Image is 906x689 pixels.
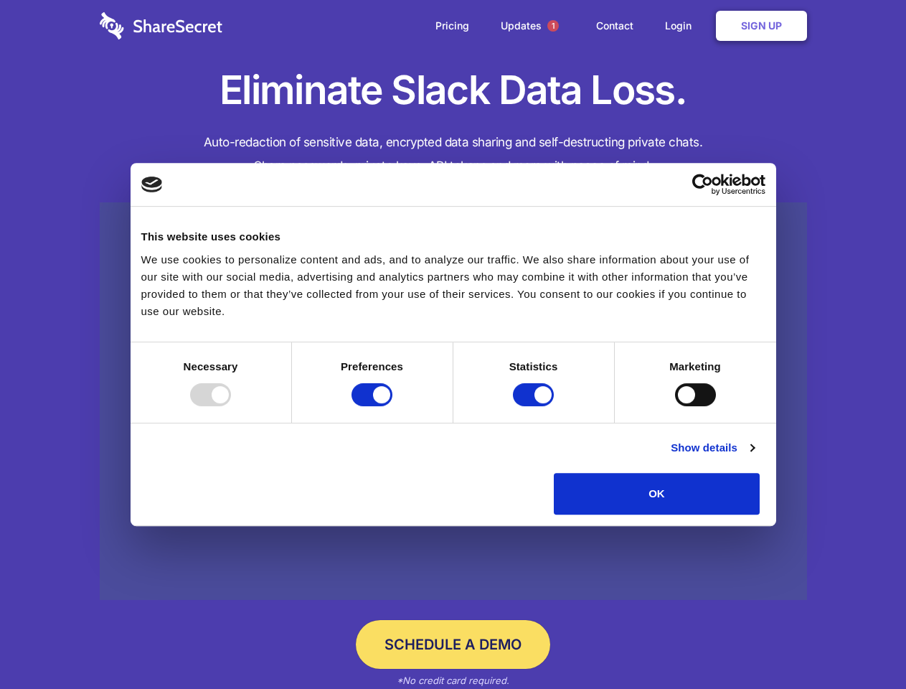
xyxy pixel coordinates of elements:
div: We use cookies to personalize content and ads, and to analyze our traffic. We also share informat... [141,251,765,320]
a: Sign Up [716,11,807,41]
a: Pricing [421,4,483,48]
img: logo-wordmark-white-trans-d4663122ce5f474addd5e946df7df03e33cb6a1c49d2221995e7729f52c070b2.svg [100,12,222,39]
em: *No credit card required. [397,675,509,686]
a: Schedule a Demo [356,620,550,669]
strong: Necessary [184,360,238,372]
h1: Eliminate Slack Data Loss. [100,65,807,116]
strong: Preferences [341,360,403,372]
img: logo [141,177,163,192]
a: Contact [582,4,648,48]
a: Wistia video thumbnail [100,202,807,601]
a: Show details [671,439,754,456]
button: OK [554,473,760,515]
a: Usercentrics Cookiebot - opens in a new window [640,174,765,195]
span: 1 [547,20,559,32]
a: Login [651,4,713,48]
h4: Auto-redaction of sensitive data, encrypted data sharing and self-destructing private chats. Shar... [100,131,807,178]
strong: Statistics [509,360,558,372]
div: This website uses cookies [141,228,765,245]
strong: Marketing [669,360,721,372]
